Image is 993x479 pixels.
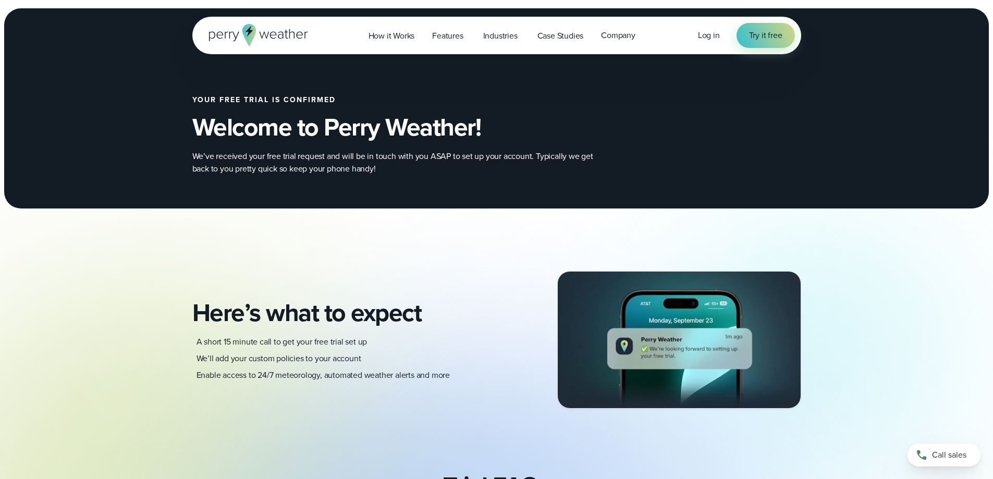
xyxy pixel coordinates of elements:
a: How it Works [360,25,424,46]
span: Company [601,29,635,42]
span: Try it free [749,29,782,42]
span: Call sales [932,449,966,461]
p: We’ve received your free trial request and will be in touch with you ASAP to set up your account.... [192,150,609,175]
a: Case Studies [529,25,593,46]
span: Industries [483,30,518,42]
a: Call sales [908,444,980,466]
span: Case Studies [537,30,584,42]
p: A short 15 minute call to get your free trial set up [197,336,367,348]
p: We’ll add your custom policies to your account [197,352,361,365]
p: Enable access to 24/7 meteorology, automated weather alerts and more [197,369,450,382]
span: Features [432,30,463,42]
h2: Welcome to Perry Weather! [192,113,645,142]
a: Log in [698,29,720,42]
h2: Here’s what to expect [192,298,488,327]
span: Log in [698,29,720,41]
a: Try it free [737,23,795,48]
h2: Your free trial is confirmed [192,96,645,104]
span: How it Works [369,30,415,42]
